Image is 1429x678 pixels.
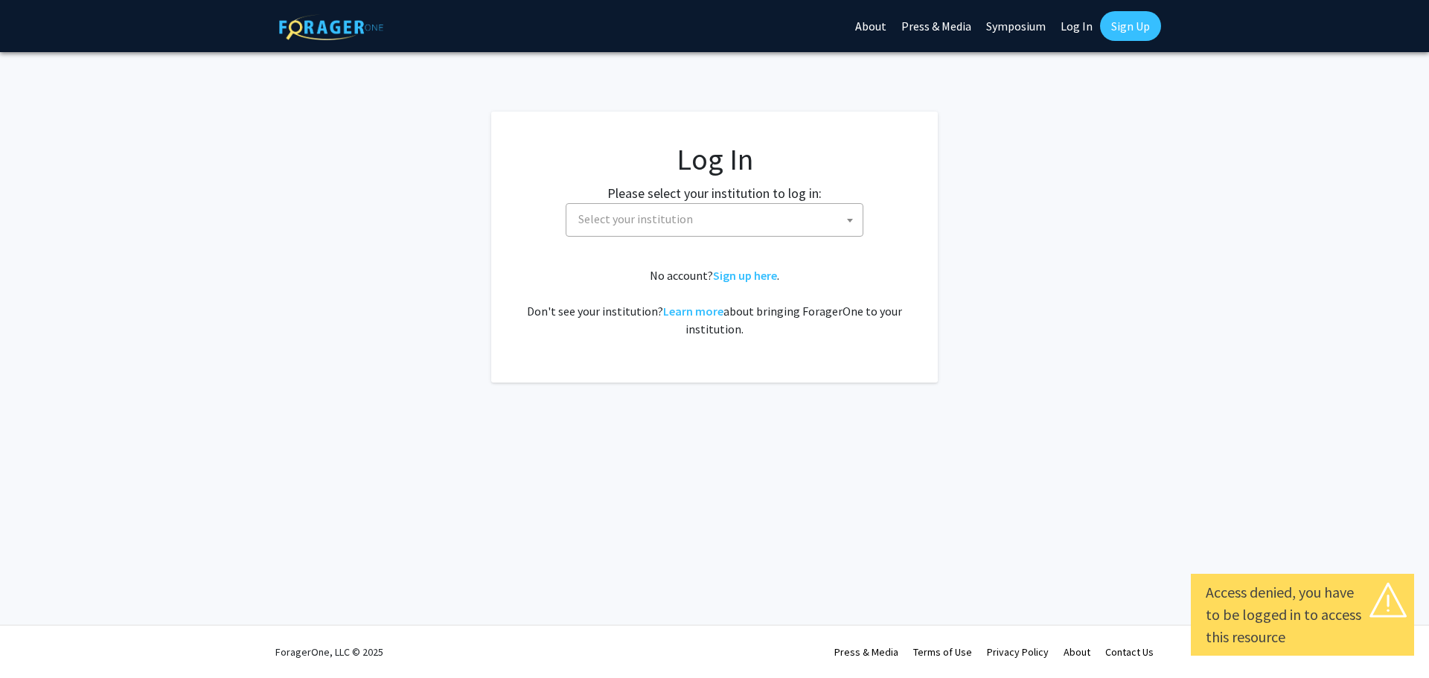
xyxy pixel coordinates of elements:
[913,645,972,659] a: Terms of Use
[607,183,822,203] label: Please select your institution to log in:
[521,141,908,177] h1: Log In
[566,203,863,237] span: Select your institution
[1100,11,1161,41] a: Sign Up
[279,14,383,40] img: ForagerOne Logo
[987,645,1049,659] a: Privacy Policy
[275,626,383,678] div: ForagerOne, LLC © 2025
[1105,645,1154,659] a: Contact Us
[578,211,693,226] span: Select your institution
[713,268,777,283] a: Sign up here
[834,645,898,659] a: Press & Media
[521,266,908,338] div: No account? . Don't see your institution? about bringing ForagerOne to your institution.
[1064,645,1090,659] a: About
[663,304,723,319] a: Learn more about bringing ForagerOne to your institution
[1206,581,1399,648] div: Access denied, you have to be logged in to access this resource
[572,204,863,234] span: Select your institution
